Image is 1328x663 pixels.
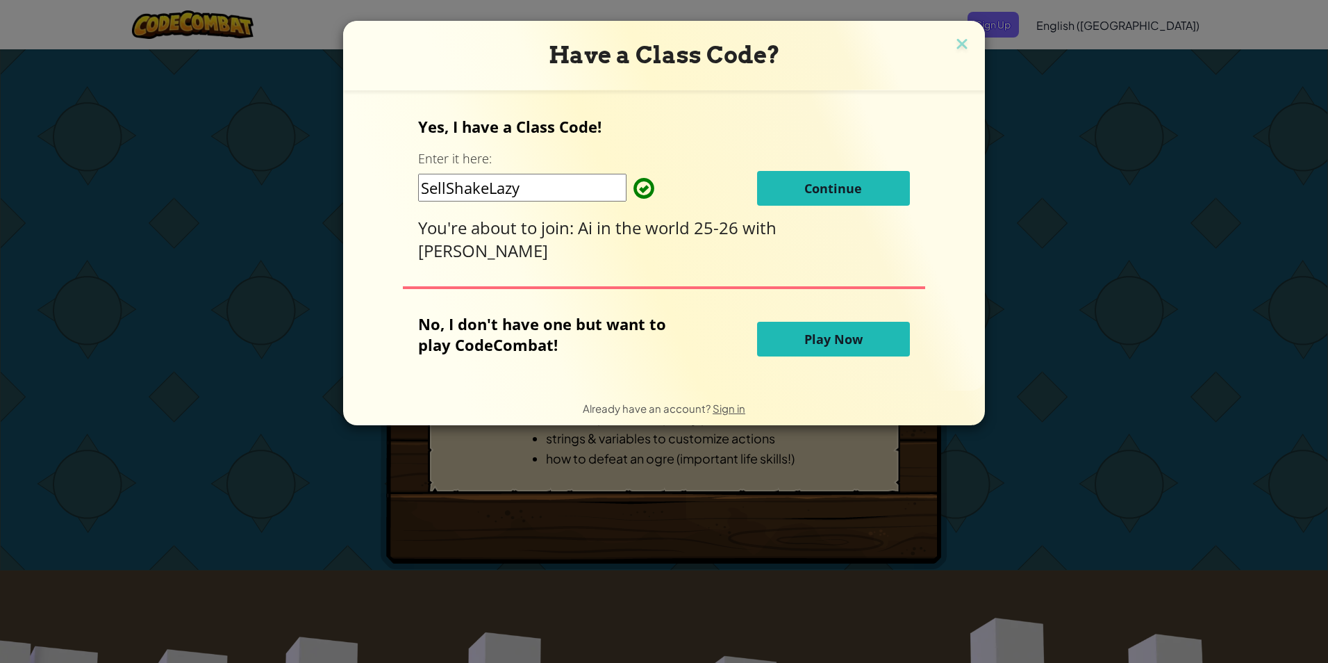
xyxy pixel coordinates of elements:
span: [PERSON_NAME] [418,239,548,262]
span: Play Now [804,331,863,347]
span: You're about to join: [418,216,578,239]
span: Continue [804,180,862,197]
span: Ai in the world 25-26 [578,216,742,239]
span: with [742,216,777,239]
button: Play Now [757,322,910,357]
p: No, I don't have one but want to play CodeCombat! [418,313,687,355]
label: Enter it here: [418,150,492,167]
span: Have a Class Code? [549,41,780,69]
span: Already have an account? [583,402,713,415]
a: Sign in [713,402,745,415]
button: Continue [757,171,910,206]
p: Yes, I have a Class Code! [418,116,909,137]
img: close icon [953,35,971,56]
